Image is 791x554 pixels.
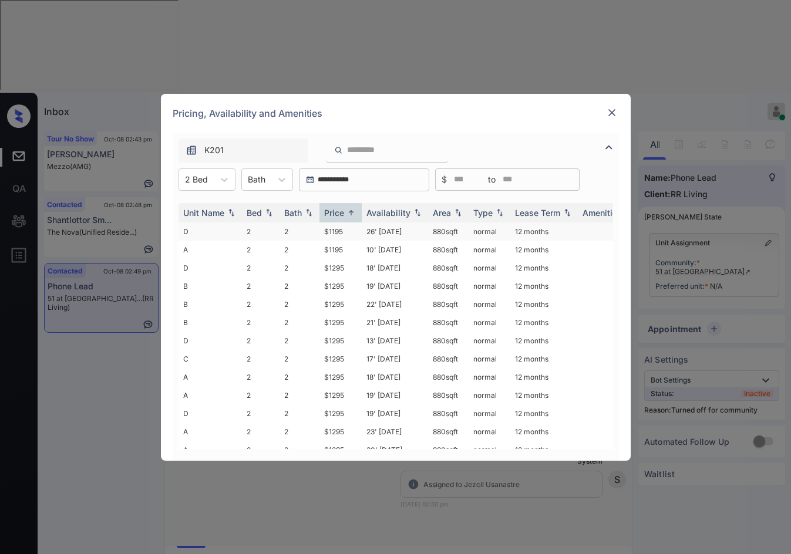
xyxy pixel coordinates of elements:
[469,368,510,386] td: normal
[428,368,469,386] td: 880 sqft
[280,295,319,313] td: 2
[428,332,469,350] td: 880 sqft
[242,441,280,459] td: 2
[186,144,197,156] img: icon-zuma
[362,277,428,295] td: 19' [DATE]
[469,277,510,295] td: normal
[247,208,262,218] div: Bed
[179,332,242,350] td: D
[179,386,242,404] td: A
[510,277,578,295] td: 12 months
[280,259,319,277] td: 2
[362,423,428,441] td: 23' [DATE]
[362,222,428,241] td: 26' [DATE]
[510,259,578,277] td: 12 months
[473,208,493,218] div: Type
[561,208,573,217] img: sorting
[428,259,469,277] td: 880 sqft
[179,313,242,332] td: B
[319,404,362,423] td: $1295
[242,423,280,441] td: 2
[303,208,315,217] img: sorting
[280,241,319,259] td: 2
[242,295,280,313] td: 2
[362,295,428,313] td: 22' [DATE]
[362,404,428,423] td: 19' [DATE]
[606,107,618,119] img: close
[469,441,510,459] td: normal
[319,241,362,259] td: $1195
[242,368,280,386] td: 2
[345,208,357,217] img: sorting
[179,295,242,313] td: B
[319,441,362,459] td: $1295
[280,350,319,368] td: 2
[366,208,410,218] div: Availability
[412,208,423,217] img: sorting
[452,208,464,217] img: sorting
[179,441,242,459] td: A
[428,313,469,332] td: 880 sqft
[242,350,280,368] td: 2
[242,386,280,404] td: 2
[179,259,242,277] td: D
[280,441,319,459] td: 2
[494,208,506,217] img: sorting
[324,208,344,218] div: Price
[319,313,362,332] td: $1295
[183,208,224,218] div: Unit Name
[428,277,469,295] td: 880 sqft
[242,332,280,350] td: 2
[428,404,469,423] td: 880 sqft
[242,259,280,277] td: 2
[179,404,242,423] td: D
[515,208,560,218] div: Lease Term
[319,350,362,368] td: $1295
[469,350,510,368] td: normal
[469,386,510,404] td: normal
[280,313,319,332] td: 2
[428,295,469,313] td: 880 sqft
[319,259,362,277] td: $1295
[362,386,428,404] td: 19' [DATE]
[280,404,319,423] td: 2
[442,173,447,186] span: $
[280,222,319,241] td: 2
[242,277,280,295] td: 2
[280,386,319,404] td: 2
[469,241,510,259] td: normal
[510,386,578,404] td: 12 months
[225,208,237,217] img: sorting
[428,241,469,259] td: 880 sqft
[319,222,362,241] td: $1195
[469,222,510,241] td: normal
[510,313,578,332] td: 12 months
[428,441,469,459] td: 880 sqft
[469,332,510,350] td: normal
[510,441,578,459] td: 12 months
[510,423,578,441] td: 12 months
[433,208,451,218] div: Area
[319,295,362,313] td: $1295
[362,241,428,259] td: 10' [DATE]
[263,208,275,217] img: sorting
[469,404,510,423] td: normal
[488,173,496,186] span: to
[319,332,362,350] td: $1295
[242,241,280,259] td: 2
[179,277,242,295] td: B
[469,423,510,441] td: normal
[428,386,469,404] td: 880 sqft
[428,350,469,368] td: 880 sqft
[428,222,469,241] td: 880 sqft
[280,332,319,350] td: 2
[510,241,578,259] td: 12 months
[510,350,578,368] td: 12 months
[362,368,428,386] td: 18' [DATE]
[284,208,302,218] div: Bath
[319,386,362,404] td: $1295
[204,144,224,157] span: K201
[510,332,578,350] td: 12 months
[280,277,319,295] td: 2
[510,404,578,423] td: 12 months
